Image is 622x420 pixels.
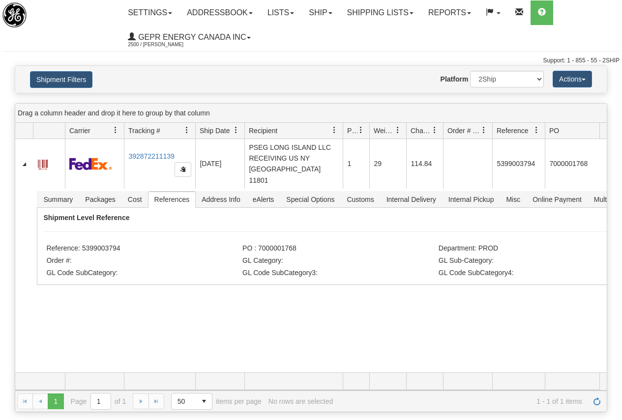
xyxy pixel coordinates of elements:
[553,71,592,87] button: Actions
[122,192,148,207] span: Cost
[242,269,436,279] li: GL Code SubCategory3:
[244,139,343,189] td: PSEG LONG ISLAND LLC RECEIVING US NY [GEOGRAPHIC_DATA] 11801
[249,126,277,136] span: Recipient
[242,256,436,266] li: GL Category:
[441,74,469,84] label: Platform
[411,126,431,136] span: Charge
[343,123,369,139] th: Press ctrl + space to group
[426,122,443,139] a: Charge filter column settings
[549,126,559,136] span: PO
[353,122,369,139] a: Packages filter column settings
[545,139,610,189] td: 7000001768
[46,256,240,266] li: Order #:
[492,123,545,139] th: Press ctrl + space to group
[48,393,63,409] span: Page 1
[171,393,212,410] span: Page sizes drop down
[178,396,190,406] span: 50
[179,0,260,25] a: Addressbook
[545,123,610,139] th: Press ctrl + space to group
[242,244,436,254] li: PO : 7000001768
[124,123,195,139] th: Press ctrl + space to group
[228,122,244,139] a: Ship Date filter column settings
[128,152,174,160] a: 392872211139
[369,123,406,139] th: Press ctrl + space to group
[65,123,124,139] th: Press ctrl + space to group
[71,393,126,410] span: Page of 1
[280,192,340,207] span: Special Options
[406,139,443,189] td: 114.84
[33,123,65,139] th: Press ctrl + space to group
[301,0,339,25] a: Ship
[2,56,620,65] div: Support: 1 - 855 - 55 - 2SHIP
[421,0,478,25] a: Reports
[260,0,301,25] a: Lists
[195,139,244,189] td: [DATE]
[196,393,212,409] span: select
[195,123,244,139] th: Press ctrl + space to group
[497,126,529,136] span: Reference
[69,126,90,136] span: Carrier
[326,122,343,139] a: Recipient filter column settings
[2,2,27,28] img: logo2500.jpg
[69,158,112,170] img: 2 - FedEx Express®
[374,126,394,136] span: Weight
[171,393,262,410] span: items per page
[178,122,195,139] a: Tracking # filter column settings
[347,126,357,136] span: Packages
[443,192,500,207] span: Internal Pickup
[343,139,369,189] td: 1
[369,139,406,189] td: 29
[46,244,240,254] li: Reference: 5399003794
[475,122,492,139] a: Order # / Ship Request # filter column settings
[15,104,607,123] div: grid grouping header
[120,25,258,50] a: GEPR Energy Canada Inc 2500 / [PERSON_NAME]
[447,126,480,136] span: Order # / Ship Request #
[37,192,79,207] span: Summary
[196,192,246,207] span: Address Info
[500,192,526,207] span: Misc
[175,162,191,177] button: Copy to clipboard
[593,122,610,139] a: PO filter column settings
[128,126,160,136] span: Tracking #
[527,192,588,207] span: Online Payment
[268,397,333,405] div: No rows are selected
[148,192,196,207] span: References
[381,192,442,207] span: Internal Delivery
[128,40,202,50] span: 2500 / [PERSON_NAME]
[341,192,380,207] span: Customs
[247,192,280,207] span: eAlerts
[244,123,343,139] th: Press ctrl + space to group
[79,192,121,207] span: Packages
[389,122,406,139] a: Weight filter column settings
[340,0,421,25] a: Shipping lists
[43,214,129,222] strong: Shipment Level Reference
[120,0,179,25] a: Settings
[38,155,48,171] a: Label
[30,71,92,88] button: Shipment Filters
[406,123,443,139] th: Press ctrl + space to group
[46,269,240,279] li: GL Code SubCategory:
[200,126,230,136] span: Ship Date
[107,122,124,139] a: Carrier filter column settings
[589,393,605,409] a: Refresh
[91,393,111,409] input: Page 1
[443,123,492,139] th: Press ctrl + space to group
[492,139,545,189] td: 5399003794
[136,33,246,41] span: GEPR Energy Canada Inc
[340,397,582,405] span: 1 - 1 of 1 items
[599,160,621,260] iframe: chat widget
[19,159,29,169] a: Collapse
[528,122,545,139] a: Reference filter column settings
